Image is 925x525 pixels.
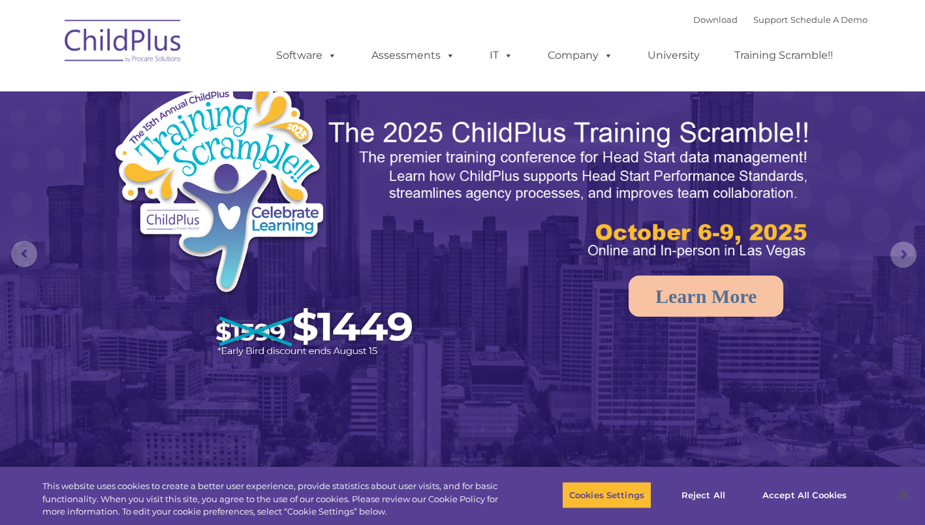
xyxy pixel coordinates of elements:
button: Cookies Settings [562,481,651,509]
button: Reject All [663,481,744,509]
a: Training Scramble!! [721,42,846,69]
button: Accept All Cookies [755,481,854,509]
a: IT [477,42,526,69]
div: This website uses cookies to create a better user experience, provide statistics about user visit... [42,480,509,518]
a: Download [693,14,738,25]
a: Learn More [629,276,783,317]
a: Software [263,42,350,69]
font: | [693,14,868,25]
a: Support [753,14,788,25]
span: Last name [181,86,221,96]
a: Company [535,42,626,69]
a: University [635,42,713,69]
span: Phone number [181,140,237,150]
button: Close [890,481,918,509]
a: Assessments [358,42,468,69]
img: ChildPlus by Procare Solutions [58,10,189,76]
a: Schedule A Demo [791,14,868,25]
